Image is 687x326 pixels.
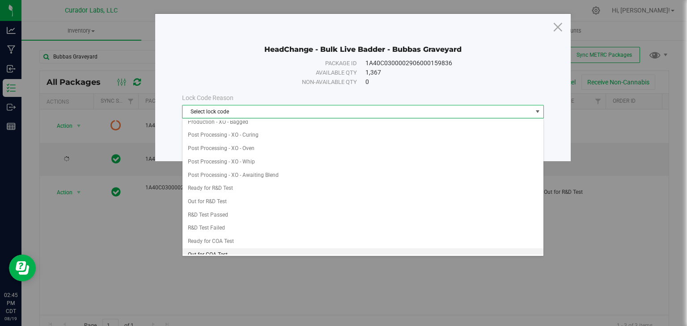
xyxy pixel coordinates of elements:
[532,105,543,118] span: select
[182,222,543,235] li: R&D Test Failed
[182,116,543,129] li: Production - XO - Bagged
[182,182,543,195] li: Ready for R&D Test
[182,32,544,54] div: HeadChange - Bulk Live Badder - Bubbas Graveyard
[182,129,543,142] li: Post Processing - XO - Curing
[182,235,543,248] li: Ready for COA Test
[182,209,543,222] li: R&D Test Passed
[198,78,357,87] div: Non-available qty
[182,105,532,118] span: Select lock code
[365,68,528,77] div: 1,367
[182,195,543,209] li: Out for R&D Test
[198,68,357,77] div: Available qty
[182,94,233,101] span: Lock Code Reason
[9,255,36,281] iframe: Resource center
[182,142,543,155] li: Post Processing - XO - Oven
[365,77,528,87] div: 0
[182,169,543,182] li: Post Processing - XO - Awaiting Blend
[198,59,357,68] div: Package ID
[182,155,543,169] li: Post Processing - XO - Whip
[182,248,543,262] li: Out for COA Test
[365,59,528,68] div: 1A40C0300002906000159836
